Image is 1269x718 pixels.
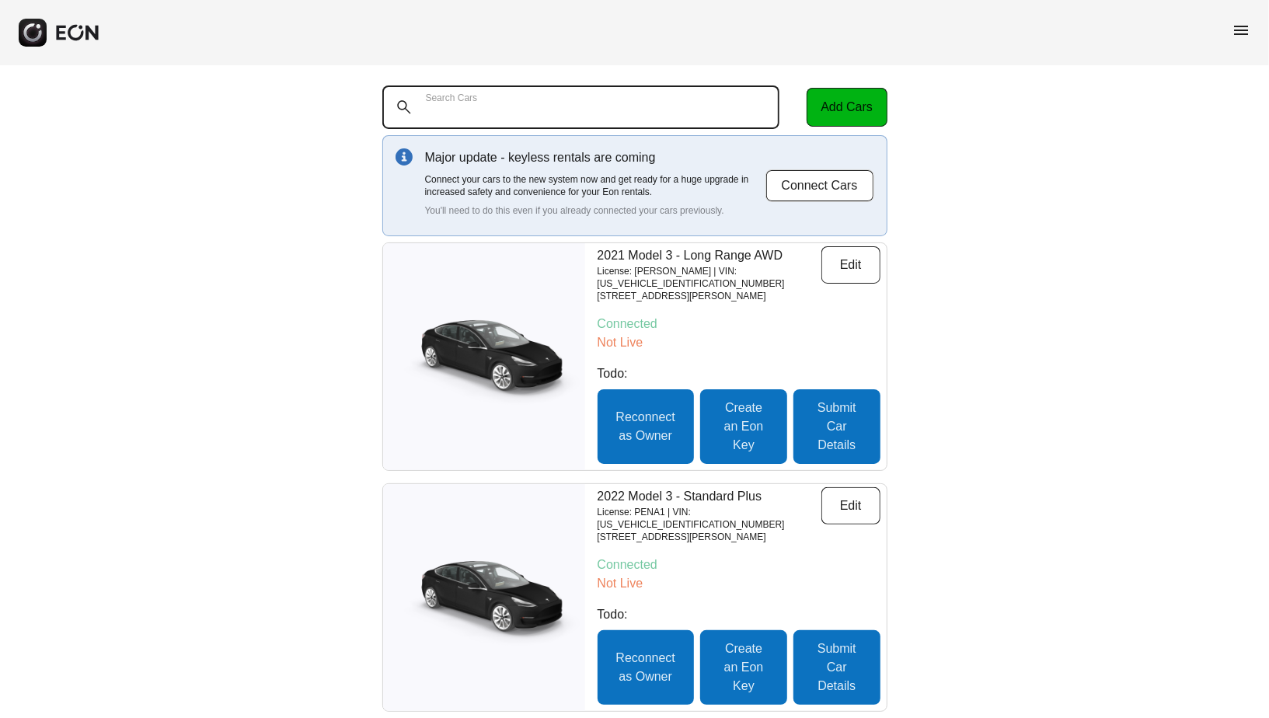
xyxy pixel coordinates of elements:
p: Connected [598,315,880,333]
p: Not Live [598,333,880,352]
button: Add Cars [807,88,887,127]
p: Connected [598,556,880,574]
p: [STREET_ADDRESS][PERSON_NAME] [598,290,821,302]
img: car [383,306,585,407]
label: Search Cars [426,92,478,104]
p: License: PENA1 | VIN: [US_VEHICLE_IDENTIFICATION_NUMBER] [598,506,821,531]
p: 2022 Model 3 - Standard Plus [598,487,821,506]
p: License: [PERSON_NAME] | VIN: [US_VEHICLE_IDENTIFICATION_NUMBER] [598,265,821,290]
button: Reconnect as Owner [598,630,695,705]
img: info [396,148,413,166]
p: Todo: [598,605,880,624]
p: Connect your cars to the new system now and get ready for a huge upgrade in increased safety and ... [425,173,765,198]
img: car [383,547,585,648]
span: menu [1232,21,1250,40]
p: 2021 Model 3 - Long Range AWD [598,246,821,265]
p: Major update - keyless rentals are coming [425,148,765,167]
p: Todo: [598,364,880,383]
button: Submit Car Details [793,630,880,705]
p: Not Live [598,574,880,593]
button: Reconnect as Owner [598,389,695,464]
button: Create an Eon Key [700,630,787,705]
p: You'll need to do this even if you already connected your cars previously. [425,204,765,217]
button: Edit [821,487,880,525]
button: Edit [821,246,880,284]
button: Create an Eon Key [700,389,787,464]
p: [STREET_ADDRESS][PERSON_NAME] [598,531,821,543]
button: Submit Car Details [793,389,880,464]
button: Connect Cars [765,169,874,202]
